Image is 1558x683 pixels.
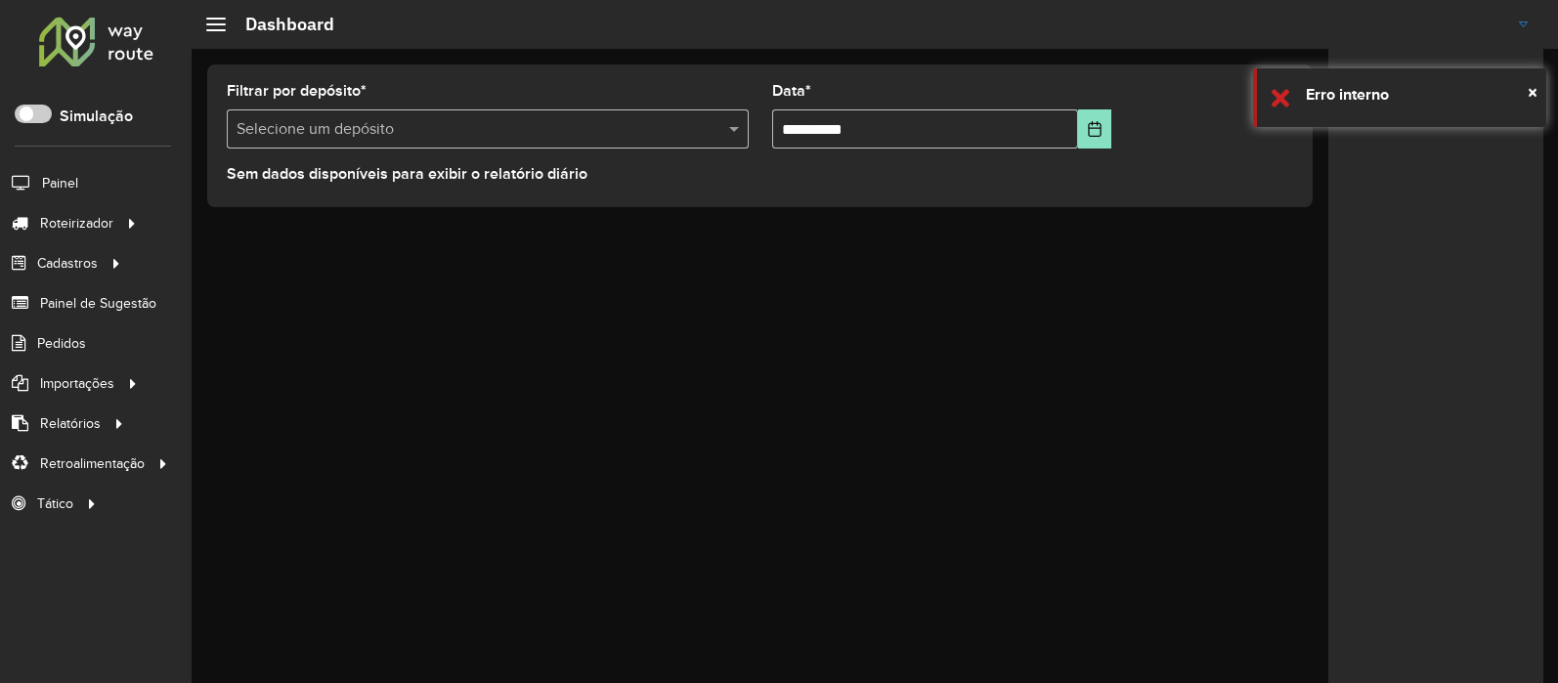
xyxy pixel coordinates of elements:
[37,493,73,514] span: Tático
[40,413,101,434] span: Relatórios
[226,14,334,35] h2: Dashboard
[60,105,133,128] label: Simulação
[40,453,145,474] span: Retroalimentação
[40,293,156,314] span: Painel de Sugestão
[1078,109,1111,149] button: Choose Date
[1528,77,1537,107] button: Close
[1306,83,1532,107] div: Erro interno
[42,173,78,193] span: Painel
[772,79,811,103] label: Data
[227,162,587,186] label: Sem dados disponíveis para exibir o relatório diário
[40,373,114,394] span: Importações
[227,79,367,103] label: Filtrar por depósito
[37,333,86,354] span: Pedidos
[1528,81,1537,103] span: ×
[40,213,113,234] span: Roteirizador
[37,253,98,274] span: Cadastros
